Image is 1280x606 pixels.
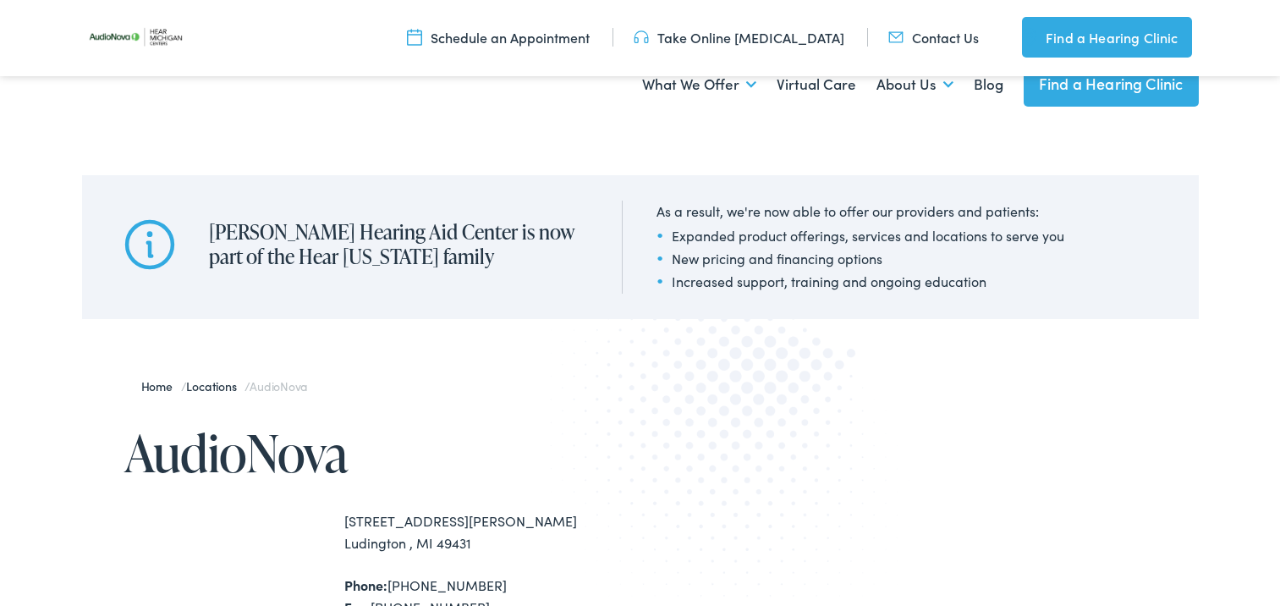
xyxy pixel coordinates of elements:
[344,510,640,554] div: [STREET_ADDRESS][PERSON_NAME] Ludington , MI 49431
[656,201,1064,221] div: As a result, we're now able to offer our providers and patients:
[888,28,904,47] img: utility icon
[141,377,181,394] a: Home
[141,377,308,394] span: / /
[656,271,1064,291] li: Increased support, training and ongoing education
[407,28,590,47] a: Schedule an Appointment
[888,28,979,47] a: Contact Us
[344,576,387,594] strong: Phone:
[777,53,856,116] a: Virtual Care
[186,377,244,394] a: Locations
[634,28,844,47] a: Take Online [MEDICAL_DATA]
[407,28,422,47] img: utility icon
[642,53,756,116] a: What We Offer
[634,28,649,47] img: utility icon
[974,53,1003,116] a: Blog
[876,53,953,116] a: About Us
[656,225,1064,245] li: Expanded product offerings, services and locations to serve you
[1022,17,1191,58] a: Find a Hearing Clinic
[1024,61,1199,107] a: Find a Hearing Clinic
[656,248,1064,268] li: New pricing and financing options
[124,425,640,481] h1: AudioNova
[250,377,307,394] span: AudioNova
[209,220,588,269] h2: [PERSON_NAME] Hearing Aid Center is now part of the Hear [US_STATE] family
[1022,27,1037,47] img: utility icon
